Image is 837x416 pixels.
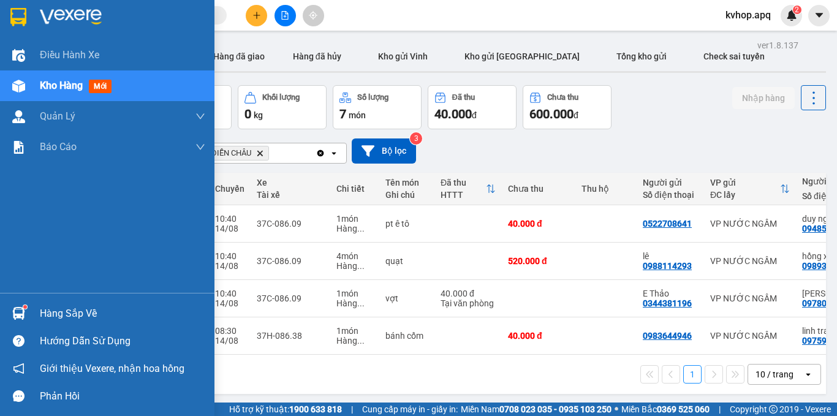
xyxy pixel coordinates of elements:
span: caret-down [814,10,825,21]
div: Hàng thông thường [336,261,373,271]
span: question-circle [13,335,25,347]
div: 1 món [336,214,373,224]
span: ⚪️ [615,407,618,412]
th: Toggle SortBy [434,173,502,205]
span: | [719,403,721,416]
span: Hàng đã hủy [293,51,341,61]
span: Kho hàng [40,80,83,91]
div: VP NƯỚC NGẦM [710,219,790,229]
div: Khối lượng [262,93,300,102]
div: 40.000 đ [508,219,569,229]
span: 2 [795,6,799,14]
button: Nhập hàng [732,87,795,109]
span: down [195,112,205,121]
img: solution-icon [12,141,25,154]
svg: open [803,369,813,379]
div: Ghi chú [385,190,428,200]
span: notification [13,363,25,374]
div: 40.000 đ [508,331,569,341]
span: 600.000 [529,107,574,121]
div: quạt [385,256,428,266]
div: Số lượng [357,93,388,102]
span: Báo cáo [40,139,77,154]
button: file-add [275,5,296,26]
img: warehouse-icon [12,307,25,320]
sup: 2 [793,6,801,14]
div: 1 món [336,289,373,298]
img: warehouse-icon [12,49,25,62]
div: ver 1.8.137 [757,39,798,52]
span: aim [309,11,317,20]
img: warehouse-icon [12,110,25,123]
span: ... [357,224,365,233]
img: icon-new-feature [786,10,797,21]
svg: Clear all [316,148,325,158]
div: Hàng thông thường [336,298,373,308]
span: Điều hành xe [40,47,99,62]
div: 1 món [336,326,373,336]
span: VP DIỄN CHÂU, close by backspace [194,146,269,161]
div: Tài xế [257,190,324,200]
div: 37C-086.09 [257,293,324,303]
div: 08:30 [215,326,244,336]
div: 37C-086.09 [257,219,324,229]
div: Hàng thông thường [336,336,373,346]
span: ... [357,261,365,271]
span: message [13,390,25,402]
span: Tổng kho gửi [616,51,667,61]
div: Chưa thu [508,184,569,194]
div: 37H-086.38 [257,331,324,341]
div: Chi tiết [336,184,373,194]
span: ... [357,298,365,308]
button: Đã thu40.000đ [428,85,517,129]
div: 10:40 [215,251,244,261]
span: Hỗ trợ kỹ thuật: [229,403,342,416]
button: plus [246,5,267,26]
div: 4 món [336,251,373,261]
span: ... [357,336,365,346]
svg: open [329,148,339,158]
span: down [195,142,205,152]
span: mới [89,80,112,93]
div: 10 / trang [756,368,793,380]
span: file-add [281,11,289,20]
button: Bộ lọc [352,138,416,164]
div: Chuyến [215,184,244,194]
div: ĐC lấy [710,190,780,200]
strong: 1900 633 818 [289,404,342,414]
div: Người gửi [643,178,698,187]
div: Tên món [385,178,428,187]
span: Quản Lý [40,108,75,124]
div: lê [643,251,698,261]
img: logo-vxr [10,8,26,26]
span: Giới thiệu Vexere, nhận hoa hồng [40,361,184,376]
div: 0344381196 [643,298,692,308]
span: VP DIỄN CHÂU [200,148,251,158]
div: Đã thu [452,93,475,102]
span: món [349,110,366,120]
div: 0983644946 [643,331,692,341]
div: 10:40 [215,214,244,224]
div: Thu hộ [581,184,631,194]
sup: 1 [23,305,27,309]
span: Miền Nam [461,403,612,416]
span: Kho gửi Vinh [378,51,428,61]
div: VP NƯỚC NGẦM [710,256,790,266]
span: kg [254,110,263,120]
div: 14/08 [215,261,244,271]
div: vợt [385,293,428,303]
div: VP NƯỚC NGẦM [710,293,790,303]
button: Chưa thu600.000đ [523,85,612,129]
span: 0 [244,107,251,121]
div: 14/08 [215,298,244,308]
div: bánh cốm [385,331,428,341]
div: Hàng thông thường [336,224,373,233]
span: 7 [339,107,346,121]
strong: 0369 525 060 [657,404,710,414]
div: Phản hồi [40,387,205,406]
span: Miền Bắc [621,403,710,416]
span: đ [574,110,578,120]
div: Hàng sắp về [40,304,205,323]
button: aim [303,5,324,26]
div: HTTT [441,190,486,200]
